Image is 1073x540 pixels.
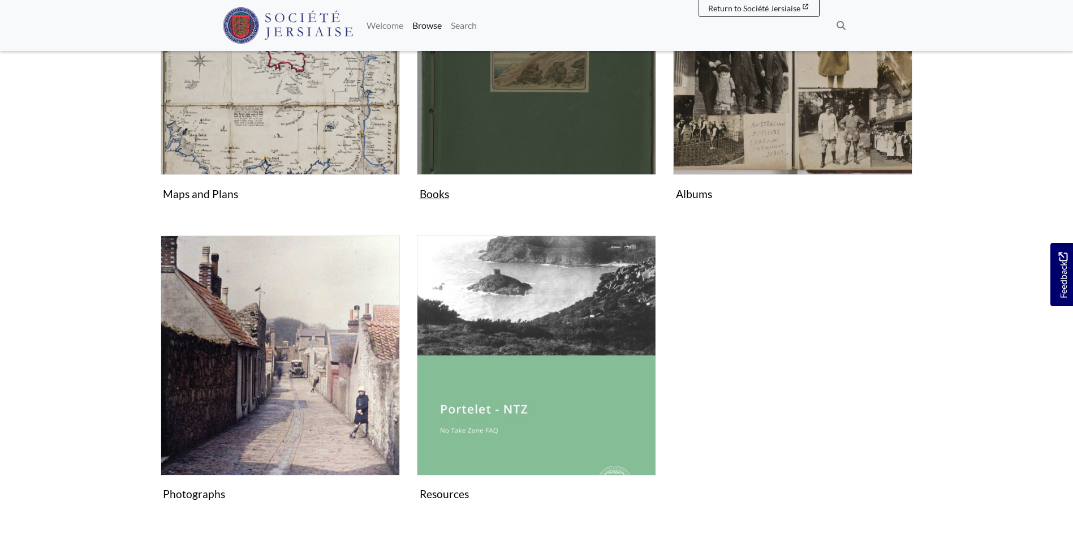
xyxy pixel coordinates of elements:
img: Resources [417,235,656,475]
a: Société Jersiaise logo [223,5,354,46]
div: Subcollection [408,235,665,522]
a: Browse [408,14,446,37]
span: Feedback [1056,252,1070,298]
span: Return to Société Jersiaise [708,3,800,13]
a: Welcome [362,14,408,37]
div: Subcollection [152,235,408,522]
img: Photographs [161,235,400,475]
a: Search [446,14,481,37]
a: Photographs Photographs [161,235,400,505]
a: Would you like to provide feedback? [1050,243,1073,306]
img: Société Jersiaise [223,7,354,44]
a: Resources Resources [417,235,656,505]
